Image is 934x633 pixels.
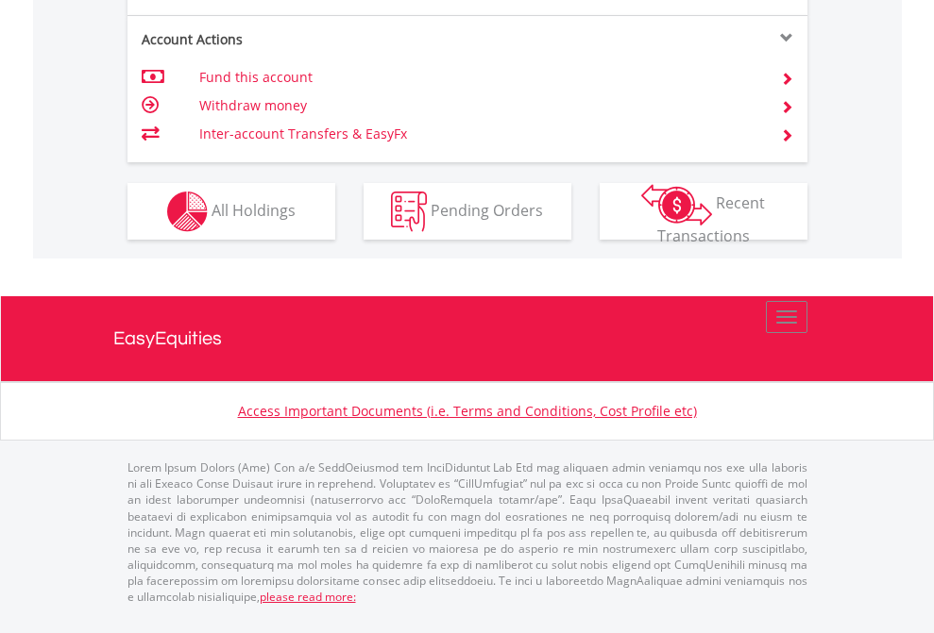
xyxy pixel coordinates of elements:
[364,183,571,240] button: Pending Orders
[113,296,822,381] a: EasyEquities
[212,199,296,220] span: All Holdings
[260,589,356,605] a: please read more:
[199,120,757,148] td: Inter-account Transfers & EasyFx
[199,92,757,120] td: Withdraw money
[391,192,427,232] img: pending_instructions-wht.png
[431,199,543,220] span: Pending Orders
[238,402,697,420] a: Access Important Documents (i.e. Terms and Conditions, Cost Profile etc)
[127,183,335,240] button: All Holdings
[199,63,757,92] td: Fund this account
[127,30,467,49] div: Account Actions
[641,184,712,225] img: transactions-zar-wht.png
[127,459,807,605] p: Lorem Ipsum Dolors (Ame) Con a/e SeddOeiusmod tem InciDiduntut Lab Etd mag aliquaen admin veniamq...
[167,192,208,232] img: holdings-wht.png
[600,183,807,240] button: Recent Transactions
